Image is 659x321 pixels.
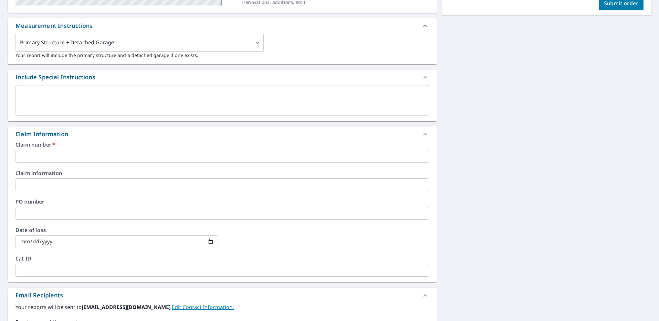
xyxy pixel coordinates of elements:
[8,18,437,34] div: Measurement Instructions
[16,256,429,261] label: Cat ID
[8,288,437,303] div: Email Recipients
[8,70,437,85] div: Include Special Instructions
[16,199,429,204] label: PO number
[82,304,172,311] b: [EMAIL_ADDRESS][DOMAIN_NAME]
[16,21,92,30] div: Measurement Instructions
[8,127,437,142] div: Claim Information
[16,227,218,233] label: Date of loss
[16,171,429,176] label: Claim information
[16,130,68,138] div: Claim Information
[16,73,95,82] div: Include Special Instructions
[172,304,234,311] a: EditContactInfo
[16,303,429,311] label: Your reports will be sent to
[16,52,429,59] p: Your report will include the primary structure and a detached garage if one exists.
[16,142,429,147] label: Claim number
[16,34,264,52] div: Primary Structure + Detached Garage
[16,291,63,300] div: Email Recipients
